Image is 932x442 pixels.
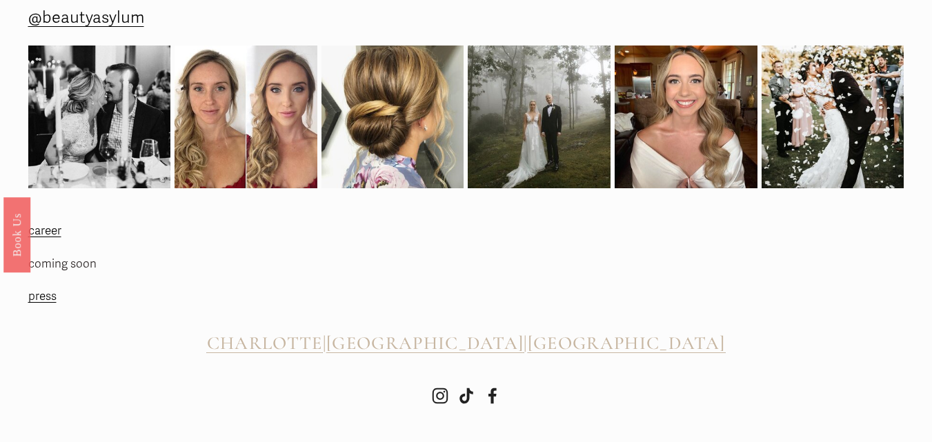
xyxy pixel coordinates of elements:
img: It&rsquo;s been a while since we&rsquo;ve shared a before and after! Subtle makeup &amp; romantic... [175,46,317,188]
span: | [323,332,326,354]
img: Rehearsal dinner vibes from Raleigh, NC. We added a subtle braid at the top before we created her... [28,46,171,188]
span: [GEOGRAPHIC_DATA] [528,332,726,354]
img: 2020 didn&rsquo;t stop this wedding celebration! 🎊😍🎉 @beautyasylum_atlanta #beautyasylum @bridal_... [762,28,904,206]
span: | [524,332,527,354]
a: [GEOGRAPHIC_DATA] [326,332,524,354]
a: TikTok [458,388,475,404]
a: Book Us [3,197,30,272]
span: [GEOGRAPHIC_DATA] [326,332,524,354]
a: @beautyasylum [28,3,144,32]
img: Picture perfect 💫 @beautyasylum_charlotte @apryl_naylor_makeup #beautyasylum_apryl @uptownfunkyou... [468,46,611,188]
a: Instagram [432,388,448,404]
a: Facebook [484,388,501,404]
img: So much pretty from this weekend! Here&rsquo;s one from @beautyasylum_charlotte #beautyasylum @up... [321,32,464,201]
a: [GEOGRAPHIC_DATA] [528,332,726,354]
span: CHARLOTTE [207,332,323,354]
img: Going into the wedding weekend with some bridal inspo for ya! 💫 @beautyasylum_charlotte #beautyas... [615,46,757,188]
a: press [28,286,57,308]
a: career [28,221,61,242]
p: coming soon [28,254,241,275]
a: CHARLOTTE [207,332,323,354]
